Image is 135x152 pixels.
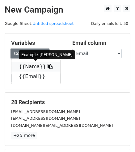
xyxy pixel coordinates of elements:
small: [DOMAIN_NAME][EMAIL_ADDRESS][DOMAIN_NAME] [11,123,113,128]
h5: 28 Recipients [11,99,124,106]
small: Google Sheet: [5,21,74,26]
a: +25 more [11,132,37,139]
small: [EMAIL_ADDRESS][DOMAIN_NAME] [11,116,80,121]
small: [EMAIL_ADDRESS][DOMAIN_NAME] [11,109,80,114]
div: Example: [PERSON_NAME] [19,50,75,59]
h5: Email column [72,40,124,46]
h2: New Campaign [5,5,130,15]
h5: Variables [11,40,63,46]
iframe: Chat Widget [104,123,135,152]
a: {{Nama}} [11,62,60,72]
a: Untitled spreadsheet [32,21,74,26]
a: Daily emails left: 50 [89,21,130,26]
a: {{Email}} [11,72,60,81]
a: Copy/paste... [11,49,49,58]
span: Daily emails left: 50 [89,20,130,27]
